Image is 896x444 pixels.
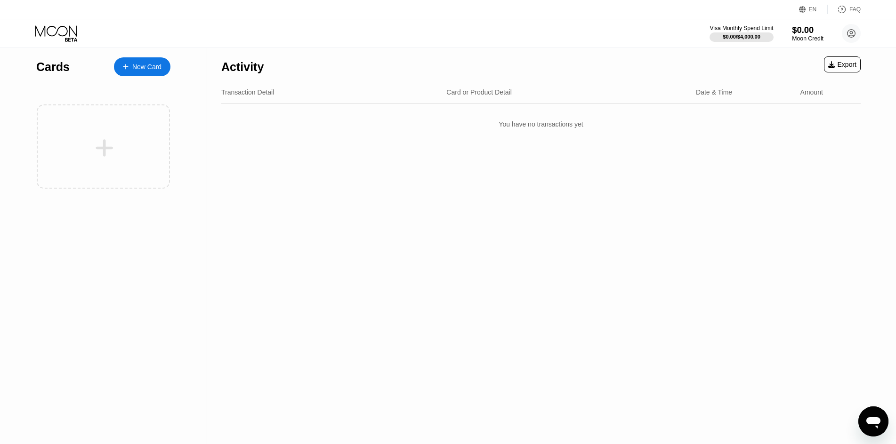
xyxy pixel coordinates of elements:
div: Moon Credit [792,35,823,42]
div: Visa Monthly Spend Limit [710,25,773,32]
div: Amount [800,88,823,96]
div: Visa Monthly Spend Limit$0.00/$4,000.00 [710,25,773,42]
div: Transaction Detail [221,88,274,96]
div: $0.00 [792,25,823,35]
div: EN [799,5,828,14]
div: Activity [221,60,264,74]
div: $0.00Moon Credit [792,25,823,42]
div: You have no transactions yet [221,111,861,137]
div: FAQ [849,6,861,13]
div: EN [809,6,817,13]
iframe: Button to launch messaging window [858,406,888,436]
div: $0.00 / $4,000.00 [723,34,760,40]
div: New Card [114,57,170,76]
div: Date & Time [696,88,732,96]
div: Cards [36,60,70,74]
div: FAQ [828,5,861,14]
div: Export [824,56,861,72]
div: New Card [132,63,161,71]
div: Export [828,61,856,68]
div: Card or Product Detail [446,88,512,96]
